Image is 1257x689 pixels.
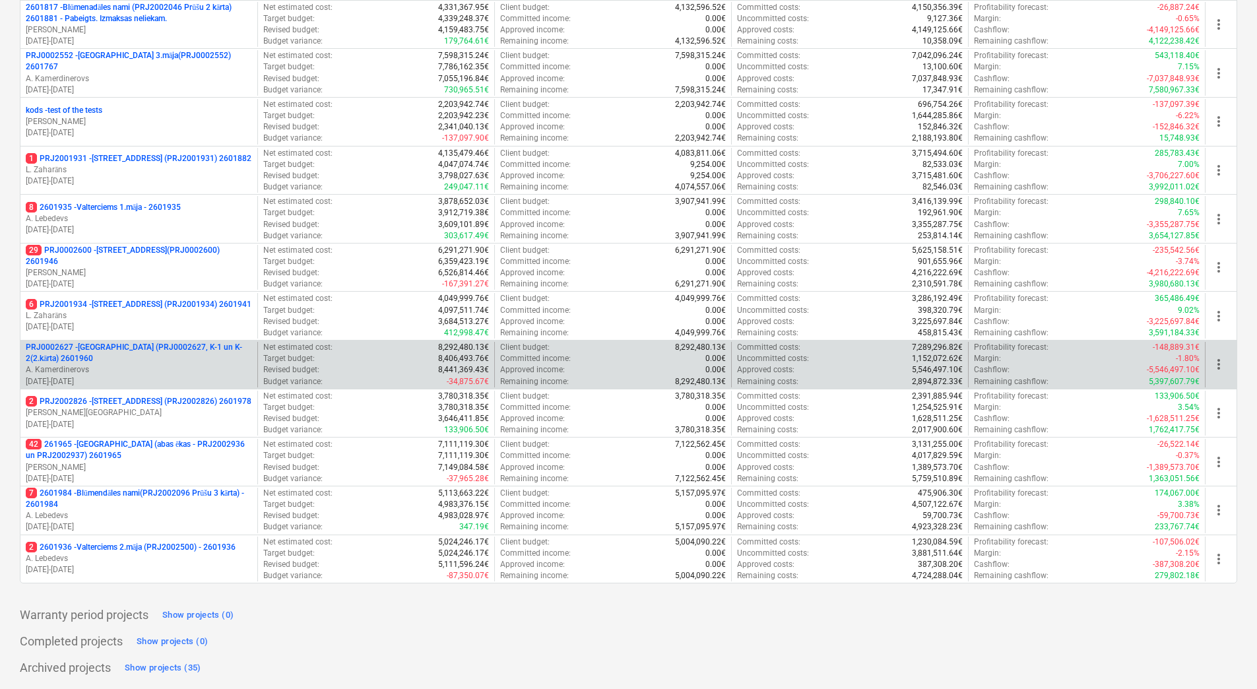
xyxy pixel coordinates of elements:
p: Remaining costs : [737,84,798,96]
p: Committed income : [500,110,571,121]
p: [PERSON_NAME] [26,116,252,127]
p: 3,609,101.89€ [438,219,489,230]
p: 3,992,011.02€ [1149,181,1200,193]
p: 3,416,139.99€ [912,196,963,207]
p: 17,347.91€ [922,84,963,96]
p: PRJ0002627 - [GEOGRAPHIC_DATA] (PRJ0002627, K-1 un K-2(2.kārta) 2601960 [26,342,252,364]
p: Committed income : [500,159,571,170]
div: 1PRJ2001931 -[STREET_ADDRESS] (PRJ2001931) 2601882L. Zaharāns[DATE]-[DATE] [26,153,252,187]
p: 3,225,697.84€ [912,316,963,327]
p: 4,049,999.76€ [675,293,726,304]
p: A. Kamerdinerovs [26,73,252,84]
div: 29PRJ0002600 -[STREET_ADDRESS](PRJ0002600) 2601946[PERSON_NAME][DATE]-[DATE] [26,245,252,290]
p: -137,097.90€ [442,133,489,144]
p: 730,965.51€ [444,84,489,96]
p: Remaining cashflow : [974,36,1048,47]
p: Committed income : [500,256,571,267]
p: Cashflow : [974,316,1010,327]
p: A. Lebedevs [26,510,252,521]
div: Show projects (35) [125,661,201,676]
div: PRJ0002552 -[GEOGRAPHIC_DATA] 3.māja(PRJ0002552) 2601767A. Kamerdinerovs[DATE]-[DATE] [26,50,252,96]
p: -3,225,697.84€ [1147,316,1200,327]
p: 0.00€ [705,256,726,267]
div: Show projects (0) [137,634,208,649]
p: 4,049,999.76€ [675,327,726,339]
p: 4,216,222.69€ [912,267,963,279]
p: 5,625,158.51€ [912,245,963,256]
p: Client budget : [500,196,550,207]
p: Net estimated cost : [263,245,333,256]
p: [DATE] - [DATE] [26,376,252,387]
p: Client budget : [500,245,550,256]
p: 0.00€ [705,73,726,84]
p: 303,617.49€ [444,230,489,242]
p: 8,292,480.13€ [675,342,726,353]
p: 285,783.43€ [1155,148,1200,159]
p: Approved income : [500,316,565,327]
div: 6PRJ2001934 -[STREET_ADDRESS] (PRJ2001934) 2601941L. Zaharāns[DATE]-[DATE] [26,299,252,333]
p: 2,203,942.74€ [675,133,726,144]
p: 6,526,814.46€ [438,267,489,279]
p: Uncommitted costs : [737,159,809,170]
p: Revised budget : [263,24,319,36]
p: Client budget : [500,342,550,353]
p: 4,135,479.46€ [438,148,489,159]
p: Target budget : [263,110,315,121]
p: -6.22% [1176,110,1200,121]
p: A. Lebedevs [26,553,252,564]
p: PRJ2002826 - [STREET_ADDRESS] (PRJ2002826) 2601978 [26,396,251,407]
p: Approved income : [500,267,565,279]
p: Committed costs : [737,342,800,353]
p: 82,546.03€ [922,181,963,193]
p: 2601936 - Valterciems 2.māja (PRJ2002500) - 2601936 [26,542,236,553]
p: Profitability forecast : [974,293,1048,304]
p: 152,846.32€ [918,121,963,133]
p: [DATE] - [DATE] [26,473,252,484]
p: 82,533.03€ [922,159,963,170]
p: 192,961.90€ [918,207,963,218]
div: Show projects (0) [162,608,234,623]
p: Remaining income : [500,327,569,339]
span: 6 [26,299,37,310]
p: Remaining income : [500,133,569,144]
p: Uncommitted costs : [737,13,809,24]
p: 4,132,596.52€ [675,36,726,47]
p: [PERSON_NAME] [26,24,252,36]
p: [DATE] - [DATE] [26,84,252,96]
p: 398,320.79€ [918,305,963,316]
p: Committed income : [500,305,571,316]
p: Uncommitted costs : [737,305,809,316]
p: 3,355,287.75€ [912,219,963,230]
p: Committed costs : [737,148,800,159]
p: -167,391.27€ [442,279,489,290]
span: more_vert [1211,551,1227,567]
div: 22601936 -Valterciems 2.māja (PRJ2002500) - 2601936A. Lebedevs[DATE]-[DATE] [26,542,252,575]
p: 0.00€ [705,267,726,279]
p: Net estimated cost : [263,99,333,110]
p: 8,292,480.13€ [438,342,489,353]
p: 2601817 - Blūmenadāles nami (PRJ2002046 Prūšu 2 kārta) 2601881 - Pabeigts. Izmaksas neliekam. [26,2,252,24]
p: Target budget : [263,159,315,170]
p: 901,655.96€ [918,256,963,267]
p: Revised budget : [263,121,319,133]
p: Net estimated cost : [263,2,333,13]
p: 6,291,271.90€ [438,245,489,256]
p: 458,815.43€ [918,327,963,339]
p: 7,037,848.93€ [912,73,963,84]
p: Profitability forecast : [974,342,1048,353]
p: Budget variance : [263,230,323,242]
p: Profitability forecast : [974,148,1048,159]
p: Remaining income : [500,181,569,193]
p: PRJ2001934 - [STREET_ADDRESS] (PRJ2001934) 2601941 [26,299,251,310]
p: Margin : [974,305,1001,316]
p: 15,748.93€ [1159,133,1200,144]
p: 7,042,096.24€ [912,50,963,61]
span: more_vert [1211,454,1227,470]
p: 10,358.09€ [922,36,963,47]
p: [PERSON_NAME] [26,267,252,279]
p: Client budget : [500,293,550,304]
p: Committed costs : [737,99,800,110]
p: Cashflow : [974,267,1010,279]
p: 4,047,074.74€ [438,159,489,170]
p: A. Kamerdinerovs [26,364,252,376]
